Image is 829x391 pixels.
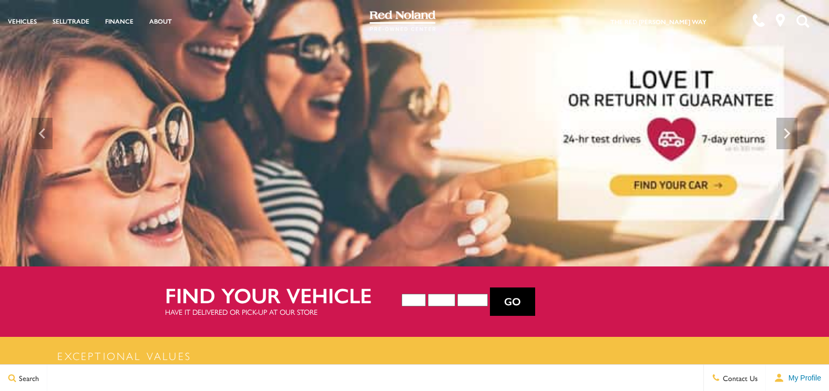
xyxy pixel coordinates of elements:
[792,1,813,42] button: Open the search field
[766,365,829,391] button: Open user profile menu
[784,374,821,382] span: My Profile
[165,283,402,306] h2: Find your vehicle
[16,373,39,383] span: Search
[490,287,535,316] button: Go
[776,118,797,149] div: Next
[402,294,426,306] select: Vehicle Year
[720,373,758,383] span: Contact Us
[165,306,402,317] p: Have it delivered or pick-up at our store
[32,118,53,149] div: Previous
[55,348,775,364] h2: Exceptional Values
[428,294,455,306] select: Vehicle Make
[610,17,707,26] a: The Red [PERSON_NAME] Way
[370,14,436,25] a: Red Noland Pre-Owned
[457,294,488,306] select: Vehicle Model
[370,11,436,32] img: Red Noland Pre-Owned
